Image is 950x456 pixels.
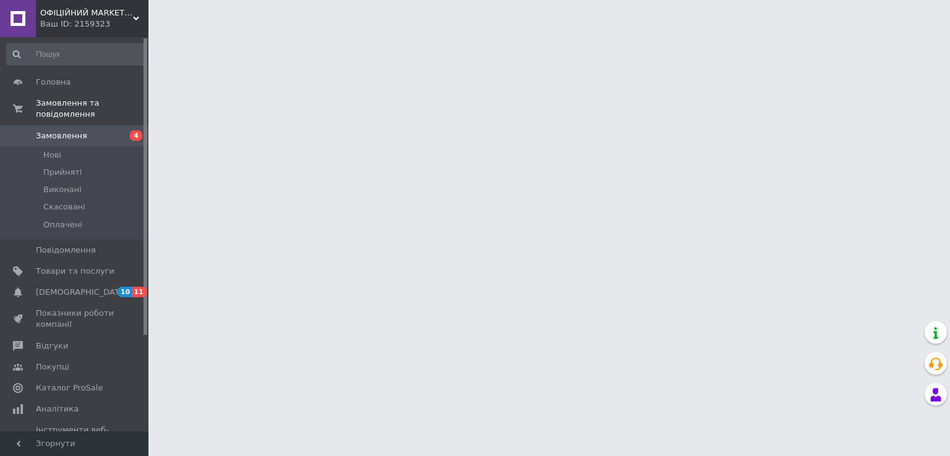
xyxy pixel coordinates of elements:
[36,340,68,352] span: Відгуки
[36,424,114,447] span: Інструменти веб-майстра та SEO
[43,167,82,178] span: Прийняті
[36,382,103,394] span: Каталог ProSale
[36,245,96,256] span: Повідомлення
[43,184,82,195] span: Виконані
[118,287,132,297] span: 10
[36,287,127,298] span: [DEMOGRAPHIC_DATA]
[40,19,148,30] div: Ваш ID: 2159323
[132,287,146,297] span: 11
[36,403,79,415] span: Аналітика
[36,361,69,373] span: Покупці
[130,130,142,141] span: 4
[36,130,87,141] span: Замовлення
[36,266,114,277] span: Товари та послуги
[40,7,133,19] span: ОФІЦІЙНИЙ MARKET UKRAINE
[43,150,61,161] span: Нові
[36,98,148,120] span: Замовлення та повідомлення
[36,308,114,330] span: Показники роботи компанії
[36,77,71,88] span: Головна
[6,43,146,65] input: Пошук
[43,219,82,230] span: Оплачені
[43,201,85,213] span: Скасовані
